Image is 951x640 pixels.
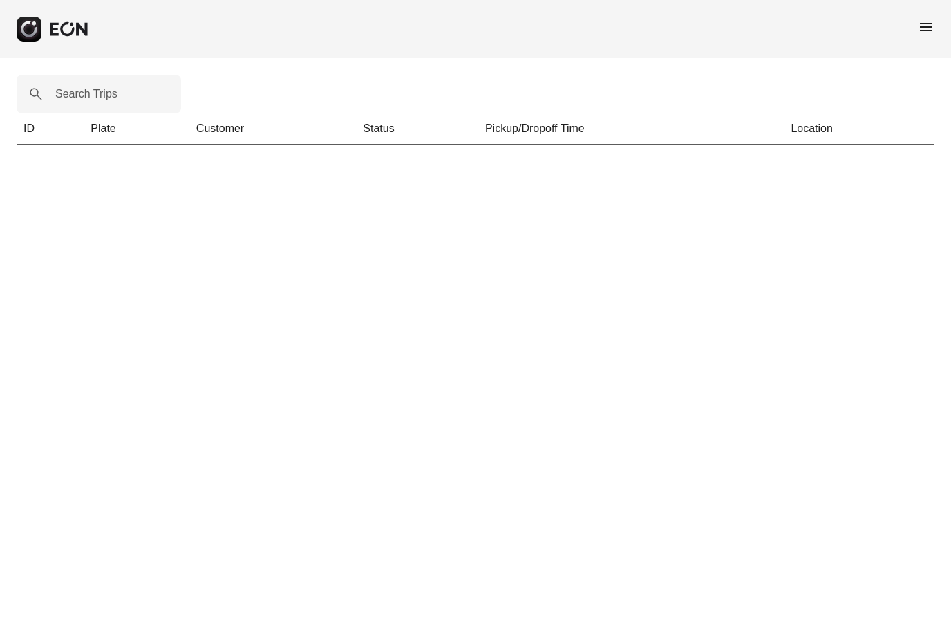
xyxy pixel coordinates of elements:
[17,113,84,145] th: ID
[918,19,934,35] span: menu
[84,113,189,145] th: Plate
[356,113,478,145] th: Status
[55,86,117,102] label: Search Trips
[784,113,934,145] th: Location
[189,113,356,145] th: Customer
[478,113,784,145] th: Pickup/Dropoff Time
